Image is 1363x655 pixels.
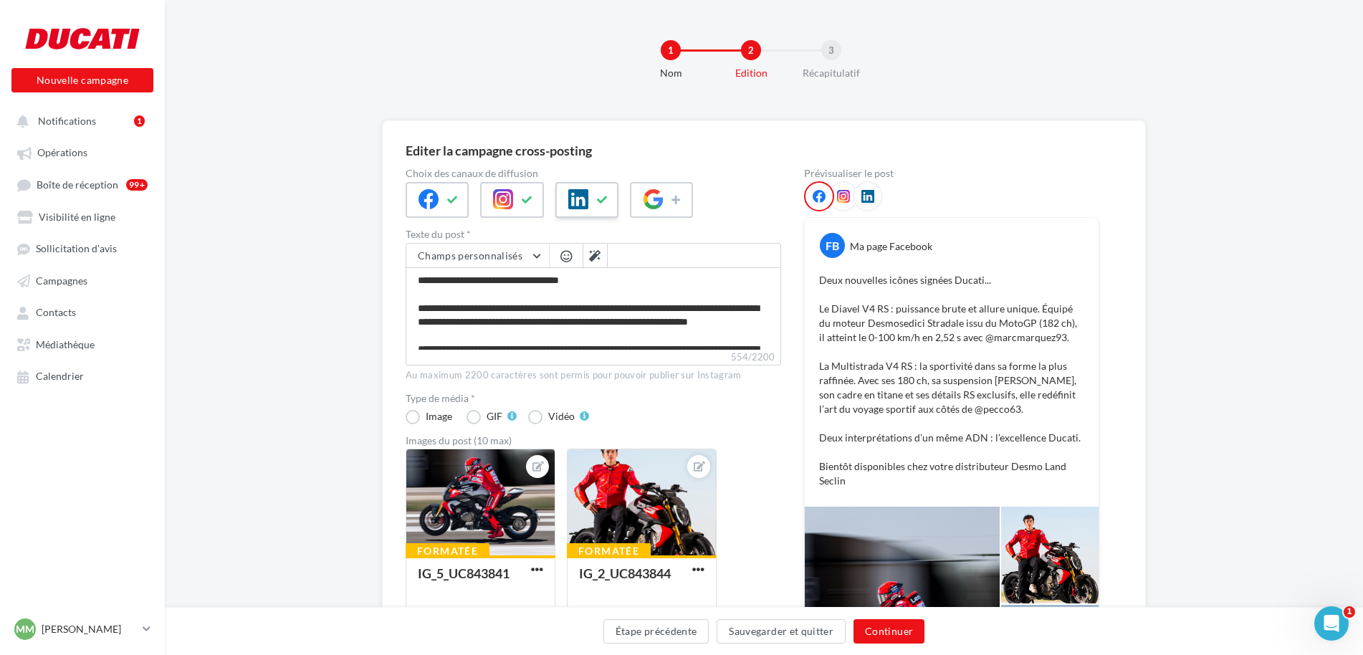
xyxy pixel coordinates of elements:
button: Continuer [853,619,924,644]
div: FB [820,233,845,258]
div: 99+ [126,179,148,191]
a: Sollicitation d'avis [9,235,156,261]
span: Visibilité en ligne [39,211,115,223]
span: Opérations [37,147,87,159]
span: Médiathèque [36,338,95,350]
div: Images du post (10 max) [406,436,781,446]
span: Boîte de réception [37,178,118,191]
a: Opérations [9,139,156,165]
label: Type de média * [406,393,781,403]
button: Nouvelle campagne [11,68,153,92]
span: MM [16,622,34,636]
div: Formatée [406,543,489,559]
button: Étape précédente [603,619,709,644]
div: 3 [821,40,841,60]
div: GIF [487,411,502,421]
span: 1 [1344,606,1355,618]
p: [PERSON_NAME] [42,622,137,636]
iframe: Intercom live chat [1314,606,1349,641]
div: Image [426,411,452,421]
a: MM [PERSON_NAME] [11,616,153,643]
div: Vidéo [548,411,575,421]
div: IG_2_UC843844 [579,565,671,581]
div: Formatée [567,543,651,559]
span: Champs personnalisés [418,249,522,262]
a: Calendrier [9,363,156,388]
div: IG_5_UC843841 [418,565,510,581]
button: Notifications 1 [9,107,150,133]
span: Campagnes [36,274,87,287]
span: Notifications [38,115,96,127]
p: Deux nouvelles icônes signées Ducati... Le Diavel V4 RS : puissance brute et allure unique. Équip... [819,273,1084,488]
button: Champs personnalisés [406,244,549,268]
span: Sollicitation d'avis [36,243,117,255]
div: Editer la campagne cross-posting [406,144,592,157]
div: 1 [134,115,145,127]
div: Récapitulatif [785,66,877,80]
label: Texte du post * [406,229,781,239]
div: 1 [661,40,681,60]
a: Médiathèque [9,331,156,357]
span: Calendrier [36,370,84,383]
button: Sauvegarder et quitter [717,619,846,644]
div: Au maximum 2200 caractères sont permis pour pouvoir publier sur Instagram [406,369,781,382]
a: Campagnes [9,267,156,293]
div: Nom [625,66,717,80]
div: Prévisualiser le post [804,168,1099,178]
span: Contacts [36,307,76,319]
div: Ma page Facebook [850,239,932,254]
label: 554/2200 [406,350,781,365]
a: Contacts [9,299,156,325]
div: 2 [741,40,761,60]
a: Visibilité en ligne [9,204,156,229]
a: Boîte de réception99+ [9,171,156,198]
label: Choix des canaux de diffusion [406,168,781,178]
div: Edition [705,66,797,80]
